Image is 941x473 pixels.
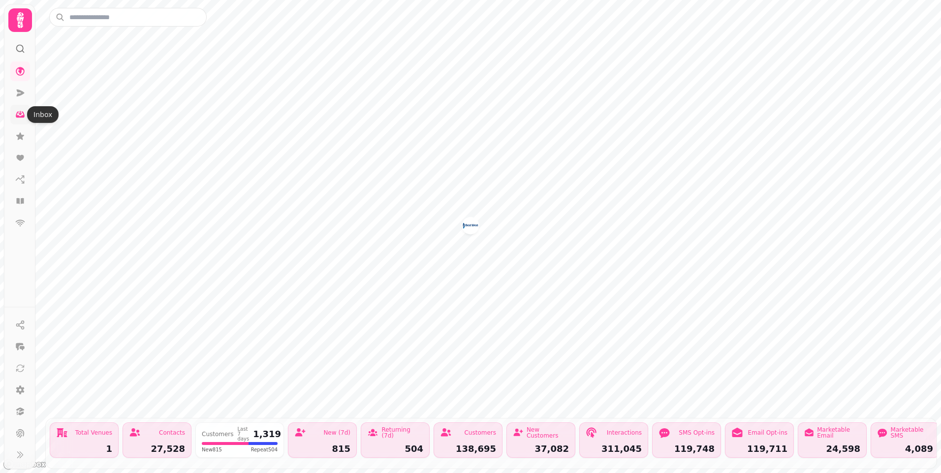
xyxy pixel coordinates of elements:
[251,446,278,453] span: Repeat 504
[463,218,478,236] div: Map marker
[56,444,112,453] div: 1
[877,444,933,453] div: 4,089
[513,444,569,453] div: 37,082
[891,427,933,439] div: Marketable SMS
[3,459,46,470] a: Mapbox logo
[381,427,423,439] div: Returning (7d)
[75,430,112,436] div: Total Venues
[804,444,860,453] div: 24,598
[202,446,222,453] span: New 815
[586,444,642,453] div: 311,045
[294,444,350,453] div: 815
[527,427,569,439] div: New Customers
[238,427,250,442] div: Last 7 days
[159,430,185,436] div: Contacts
[463,218,478,234] button: Best Western Palace Hotel & Casino venue - 83942
[659,444,715,453] div: 119,748
[731,444,787,453] div: 119,711
[253,430,281,439] div: 1,319
[607,430,642,436] div: Interactions
[748,430,787,436] div: Email Opt-ins
[323,430,350,436] div: New (7d)
[440,444,496,453] div: 138,695
[679,430,715,436] div: SMS Opt-ins
[129,444,185,453] div: 27,528
[367,444,423,453] div: 504
[817,427,860,439] div: Marketable Email
[464,430,496,436] div: Customers
[202,431,234,437] div: Customers
[27,106,59,123] div: Inbox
